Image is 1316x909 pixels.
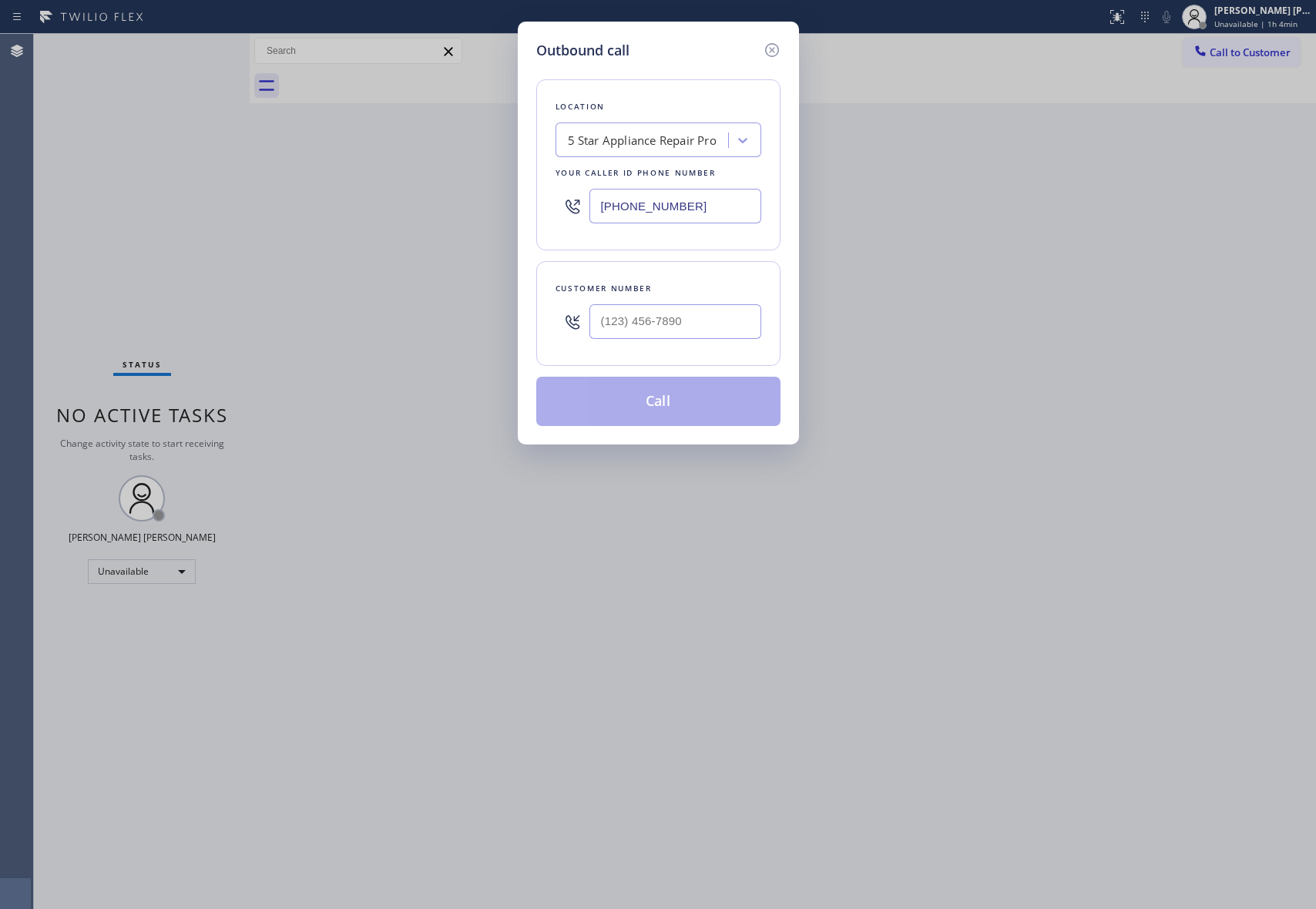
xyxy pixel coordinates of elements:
h5: Outbound call [536,40,629,61]
button: Call [536,377,781,426]
div: 5 Star Appliance Repair Pro [568,132,717,149]
div: Your caller id phone number [556,165,761,181]
input: (123) 456-7890 [589,189,761,223]
div: Location [556,99,761,115]
input: (123) 456-7890 [589,304,761,339]
div: Customer number [556,280,761,297]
